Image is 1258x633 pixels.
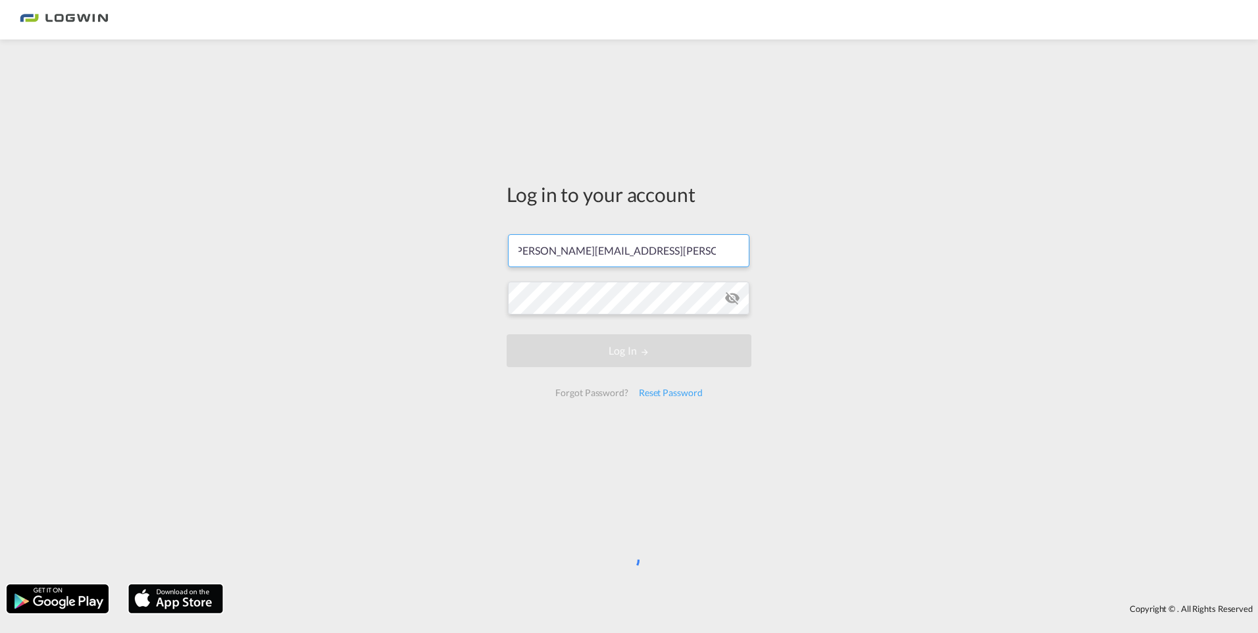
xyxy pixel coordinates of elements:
[550,381,633,405] div: Forgot Password?
[5,583,110,615] img: google.png
[127,583,224,615] img: apple.png
[20,5,109,35] img: bc73a0e0d8c111efacd525e4c8ad7d32.png
[634,381,708,405] div: Reset Password
[507,180,751,208] div: Log in to your account
[508,234,749,267] input: Enter email/phone number
[507,334,751,367] button: LOGIN
[724,290,740,306] md-icon: icon-eye-off
[230,597,1258,620] div: Copyright © . All Rights Reserved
